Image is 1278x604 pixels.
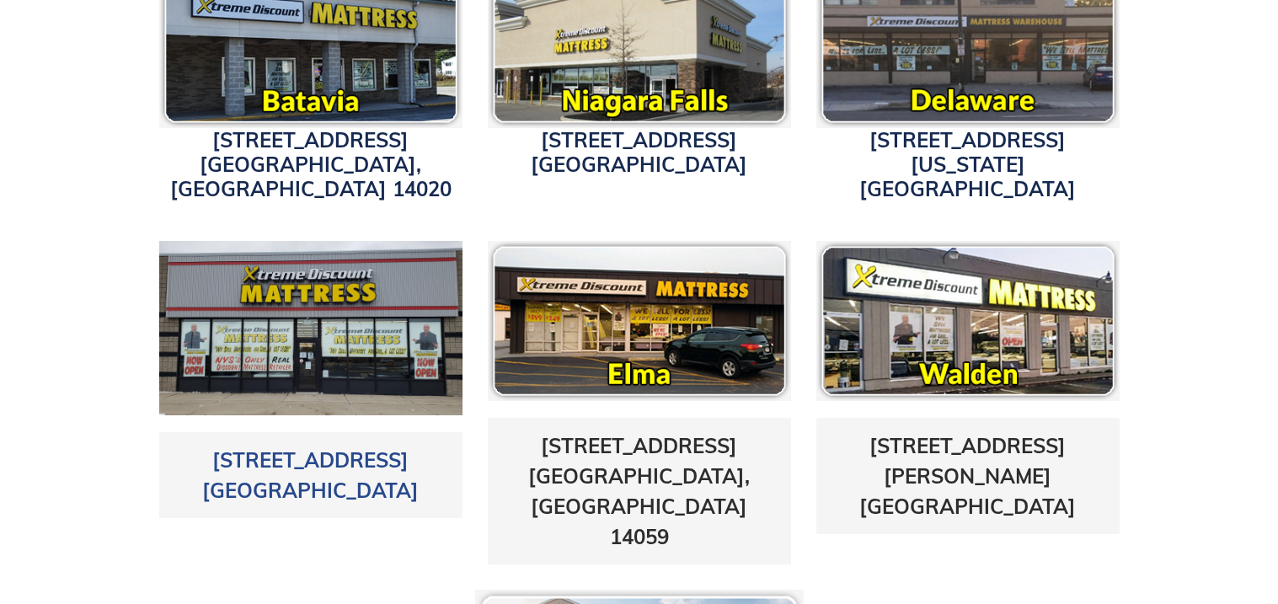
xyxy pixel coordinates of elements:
a: [STREET_ADDRESS][GEOGRAPHIC_DATA] [531,127,747,177]
a: [STREET_ADDRESS][GEOGRAPHIC_DATA], [GEOGRAPHIC_DATA] 14020 [170,127,452,201]
a: [STREET_ADDRESS][US_STATE][GEOGRAPHIC_DATA] [859,127,1076,201]
img: transit-store-photo2-1642015179745.jpg [159,241,463,415]
a: [STREET_ADDRESS][PERSON_NAME][GEOGRAPHIC_DATA] [859,433,1076,519]
a: [STREET_ADDRESS][GEOGRAPHIC_DATA], [GEOGRAPHIC_DATA] 14059 [528,433,750,549]
img: pf-16118c81--waldenicon.png [816,241,1120,401]
a: [STREET_ADDRESS][GEOGRAPHIC_DATA] [202,447,419,503]
img: pf-8166afa1--elmaicon.png [488,241,791,401]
